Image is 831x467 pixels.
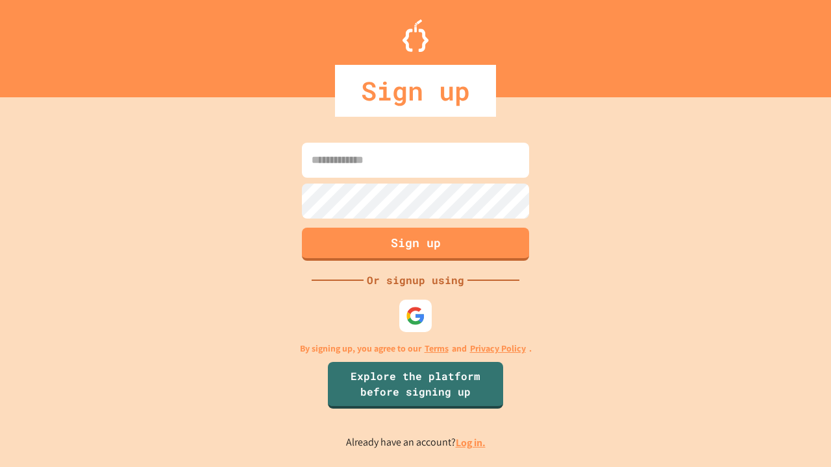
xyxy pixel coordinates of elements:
[302,228,529,261] button: Sign up
[425,342,449,355] a: Terms
[403,19,428,52] img: Logo.svg
[335,65,496,117] div: Sign up
[300,342,532,355] p: By signing up, you agree to our and .
[346,435,486,451] p: Already have an account?
[406,306,425,326] img: google-icon.svg
[456,436,486,449] a: Log in.
[364,272,467,288] div: Or signup using
[328,362,503,409] a: Explore the platform before signing up
[470,342,526,355] a: Privacy Policy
